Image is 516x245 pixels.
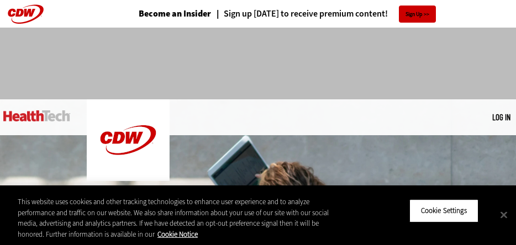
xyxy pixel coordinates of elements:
[3,110,70,121] img: Home
[492,112,510,122] a: Log in
[87,172,170,184] a: CDW
[18,196,337,239] div: This website uses cookies and other tracking technologies to enhance user experience and to analy...
[139,9,211,18] a: Become an Insider
[157,229,198,238] a: More information about your privacy
[492,203,516,227] button: Close
[492,111,510,123] div: User menu
[399,6,436,23] a: Sign Up
[211,9,388,18] a: Sign up [DATE] to receive premium content!
[57,39,459,88] iframe: advertisement
[409,199,478,222] button: Cookie Settings
[87,99,170,181] img: Home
